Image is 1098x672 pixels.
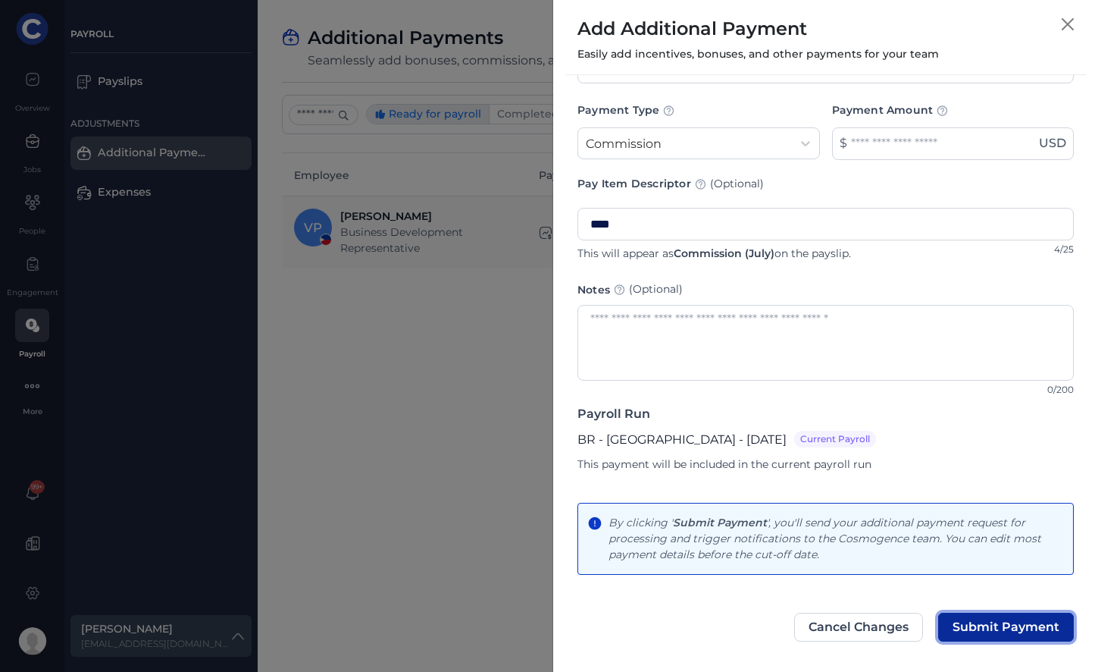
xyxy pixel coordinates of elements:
[1039,134,1066,152] div: USD
[577,281,610,298] div: Notes
[840,134,847,152] div: $
[577,457,1074,473] div: This payment will be included in the current payroll run
[577,431,787,449] div: BR - [GEOGRAPHIC_DATA] - [DATE]
[577,405,1074,423] div: Payroll Run
[1056,12,1080,36] button: Close
[577,175,691,192] div: Pay Item Descriptor
[577,240,851,260] div: This will appear as on the payslip.
[673,516,767,529] span: Submit Payment
[629,281,683,297] div: (Optional)
[1054,240,1074,256] span: 4 / 25
[674,247,774,260] span: Commission (July)
[577,18,939,40] h4: Add Additional Payment
[577,102,820,127] label: Payment Type
[577,46,939,62] p: Easily add incentives, bonuses, and other payments for your team
[794,613,923,642] button: Cancel Changes
[1047,381,1074,397] span: 0 / 200
[608,515,1064,563] div: By clicking ' ', you'll send your additional payment request for processing and trigger notificat...
[832,102,1075,127] label: Payment Amount
[710,176,764,192] div: (Optional)
[938,613,1074,642] button: Submit Payment
[953,621,1059,633] span: Submit Payment
[794,431,876,447] div: Current Payroll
